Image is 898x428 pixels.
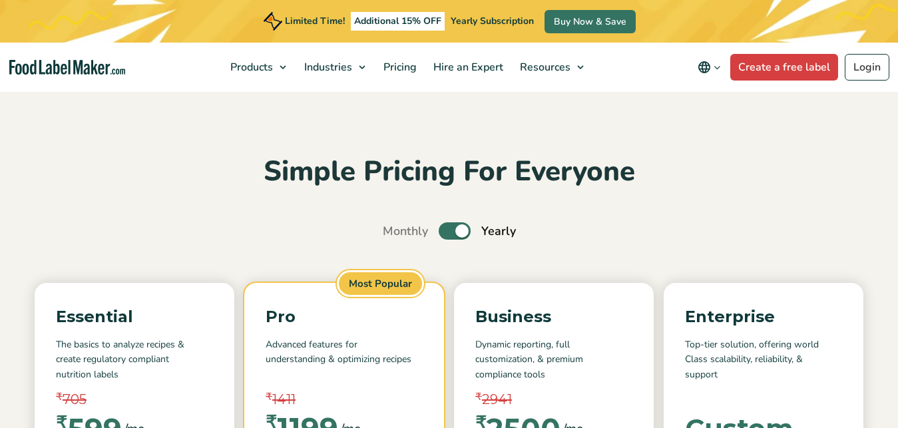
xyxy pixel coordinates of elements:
span: Industries [300,60,353,75]
a: Industries [296,43,372,92]
a: Create a free label [730,54,838,81]
p: Top-tier solution, offering world Class scalability, reliability, & support [685,337,842,382]
a: Products [222,43,293,92]
p: The basics to analyze recipes & create regulatory compliant nutrition labels [56,337,213,382]
a: Login [845,54,889,81]
a: Pricing [375,43,422,92]
span: Additional 15% OFF [351,12,445,31]
span: Products [226,60,274,75]
label: Toggle [439,222,471,240]
a: Food Label Maker homepage [9,60,125,75]
span: 705 [63,389,87,409]
span: Yearly Subscription [451,15,534,27]
p: Advanced features for understanding & optimizing recipes [266,337,423,382]
button: Change language [688,54,730,81]
h2: Simple Pricing For Everyone [10,154,888,190]
span: Hire an Expert [429,60,505,75]
span: 1411 [272,389,296,409]
span: Pricing [379,60,418,75]
p: Business [475,304,632,329]
a: Buy Now & Save [545,10,636,33]
span: Yearly [481,222,516,240]
span: ₹ [56,389,63,405]
a: Resources [512,43,590,92]
span: Most Popular [337,270,424,298]
span: Resources [516,60,572,75]
a: Hire an Expert [425,43,509,92]
span: 2941 [482,389,512,409]
p: Pro [266,304,423,329]
p: Enterprise [685,304,842,329]
span: Limited Time! [285,15,345,27]
span: ₹ [266,389,272,405]
span: Monthly [383,222,428,240]
p: Dynamic reporting, full customization, & premium compliance tools [475,337,632,382]
p: Essential [56,304,213,329]
span: ₹ [475,389,482,405]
